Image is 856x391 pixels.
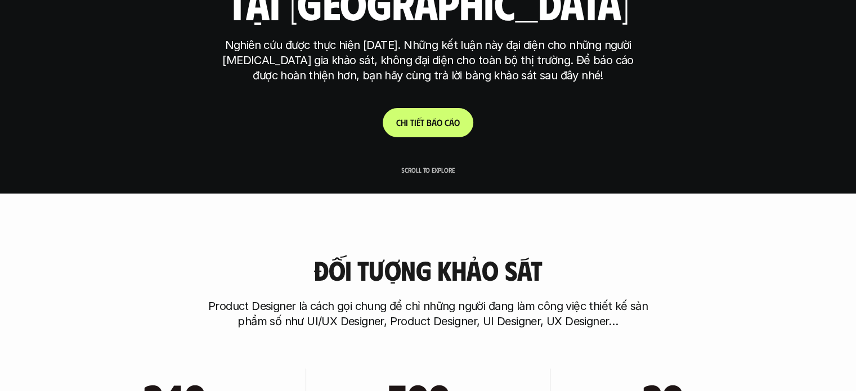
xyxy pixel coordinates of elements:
span: c [445,117,449,128]
span: o [454,117,460,128]
span: h [401,117,406,128]
p: Nghiên cứu được thực hiện [DATE]. Những kết luận này đại diện cho những người [MEDICAL_DATA] gia ... [217,38,639,83]
span: i [406,117,408,128]
span: á [449,117,454,128]
span: á [432,117,437,128]
span: b [427,117,432,128]
span: i [414,117,416,128]
span: t [410,117,414,128]
p: Product Designer là cách gọi chung để chỉ những người đang làm công việc thiết kế sản phẩm số như... [203,299,653,329]
span: C [396,117,401,128]
h3: Đối tượng khảo sát [313,255,542,285]
span: t [420,117,424,128]
span: o [437,117,442,128]
a: Chitiếtbáocáo [383,108,473,137]
p: Scroll to explore [401,166,455,174]
span: ế [416,117,420,128]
